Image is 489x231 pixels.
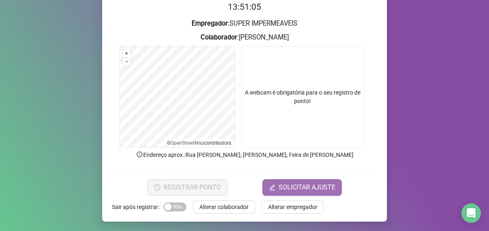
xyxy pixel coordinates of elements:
[192,20,228,27] strong: Empregador
[228,2,261,12] time: 13:51:05
[201,33,237,41] strong: Colaborador
[262,179,342,196] button: editSOLICITAR AJUSTE
[112,200,164,213] label: Sair após registrar
[112,18,377,29] h3: : SUPER IMPERMEAVEIS
[112,32,377,43] h3: : [PERSON_NAME]
[279,183,335,192] span: SOLICITAR AJUSTE
[268,202,317,211] span: Alterar empregador
[269,184,275,191] span: edit
[461,203,481,223] div: Open Intercom Messenger
[123,58,131,66] button: –
[136,151,143,158] span: info-circle
[147,179,227,196] button: REGISTRAR PONTO
[242,46,364,148] div: A webcam é obrigatória para o seu registro de ponto!
[167,140,232,146] li: © contributors.
[199,202,249,211] span: Alterar colaborador
[170,140,204,146] a: OpenStreetMap
[193,200,255,213] button: Alterar colaborador
[123,50,131,57] button: +
[262,200,324,213] button: Alterar empregador
[112,150,377,159] p: Endereço aprox. : Rua [PERSON_NAME], [PERSON_NAME], Feira de [PERSON_NAME]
